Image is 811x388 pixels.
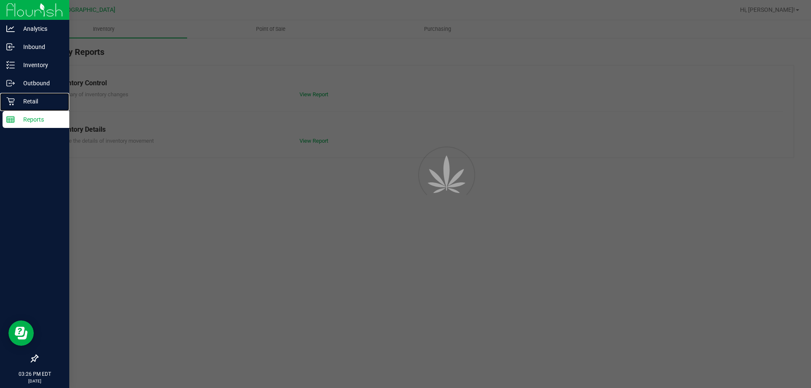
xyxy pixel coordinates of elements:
[6,24,15,33] inline-svg: Analytics
[6,79,15,87] inline-svg: Outbound
[4,378,65,384] p: [DATE]
[8,320,34,346] iframe: Resource center
[4,370,65,378] p: 03:26 PM EDT
[15,114,65,125] p: Reports
[6,97,15,106] inline-svg: Retail
[6,43,15,51] inline-svg: Inbound
[15,96,65,106] p: Retail
[6,61,15,69] inline-svg: Inventory
[15,42,65,52] p: Inbound
[15,78,65,88] p: Outbound
[6,115,15,124] inline-svg: Reports
[15,60,65,70] p: Inventory
[15,24,65,34] p: Analytics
